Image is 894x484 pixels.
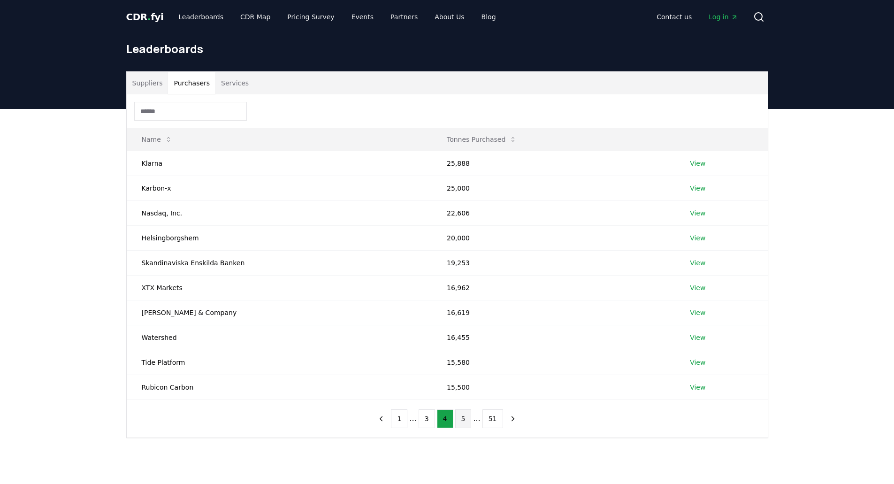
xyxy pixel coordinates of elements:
[432,375,675,399] td: 15,500
[127,375,432,399] td: Rubicon Carbon
[147,11,151,23] span: .
[690,159,705,168] a: View
[455,409,472,428] button: 5
[127,151,432,176] td: Klarna
[432,200,675,225] td: 22,606
[709,12,738,22] span: Log in
[127,325,432,350] td: Watershed
[437,409,453,428] button: 4
[127,225,432,250] td: Helsingborgshem
[171,8,503,25] nav: Main
[474,8,504,25] a: Blog
[432,325,675,350] td: 16,455
[690,308,705,317] a: View
[690,184,705,193] a: View
[690,333,705,342] a: View
[432,350,675,375] td: 15,580
[482,409,503,428] button: 51
[409,413,416,424] li: ...
[373,409,389,428] button: previous page
[690,233,705,243] a: View
[134,130,180,149] button: Name
[419,409,435,428] button: 3
[127,275,432,300] td: XTX Markets
[233,8,278,25] a: CDR Map
[171,8,231,25] a: Leaderboards
[690,258,705,268] a: View
[432,300,675,325] td: 16,619
[383,8,425,25] a: Partners
[215,72,254,94] button: Services
[649,8,745,25] nav: Main
[280,8,342,25] a: Pricing Survey
[127,350,432,375] td: Tide Platform
[127,72,168,94] button: Suppliers
[427,8,472,25] a: About Us
[701,8,745,25] a: Log in
[473,413,480,424] li: ...
[168,72,215,94] button: Purchasers
[690,383,705,392] a: View
[432,225,675,250] td: 20,000
[127,250,432,275] td: Skandinaviska Enskilda Banken
[126,41,768,56] h1: Leaderboards
[690,283,705,292] a: View
[391,409,407,428] button: 1
[127,200,432,225] td: Nasdaq, Inc.
[126,11,164,23] span: CDR fyi
[127,300,432,325] td: [PERSON_NAME] & Company
[439,130,524,149] button: Tonnes Purchased
[505,409,521,428] button: next page
[344,8,381,25] a: Events
[432,176,675,200] td: 25,000
[432,151,675,176] td: 25,888
[649,8,699,25] a: Contact us
[432,275,675,300] td: 16,962
[690,208,705,218] a: View
[127,176,432,200] td: Karbon-x
[126,10,164,23] a: CDR.fyi
[432,250,675,275] td: 19,253
[690,358,705,367] a: View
